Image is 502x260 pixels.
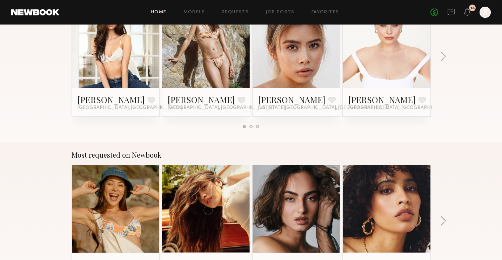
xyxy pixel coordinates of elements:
a: [PERSON_NAME] [348,94,416,105]
span: [US_STATE][GEOGRAPHIC_DATA], [GEOGRAPHIC_DATA] [258,105,389,111]
a: [PERSON_NAME] [258,94,326,105]
a: [PERSON_NAME] [78,94,145,105]
a: Job Posts [266,10,295,15]
a: S [480,7,491,18]
span: [GEOGRAPHIC_DATA], [GEOGRAPHIC_DATA] [168,105,272,111]
a: Models [183,10,205,15]
a: Favorites [312,10,339,15]
span: [GEOGRAPHIC_DATA], [GEOGRAPHIC_DATA] [348,105,453,111]
a: Home [151,10,167,15]
div: Most requested on Newbook [72,151,431,159]
a: [PERSON_NAME] [168,94,235,105]
a: Requests [222,10,249,15]
div: 18 [470,6,475,10]
span: [GEOGRAPHIC_DATA], [GEOGRAPHIC_DATA] [78,105,182,111]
